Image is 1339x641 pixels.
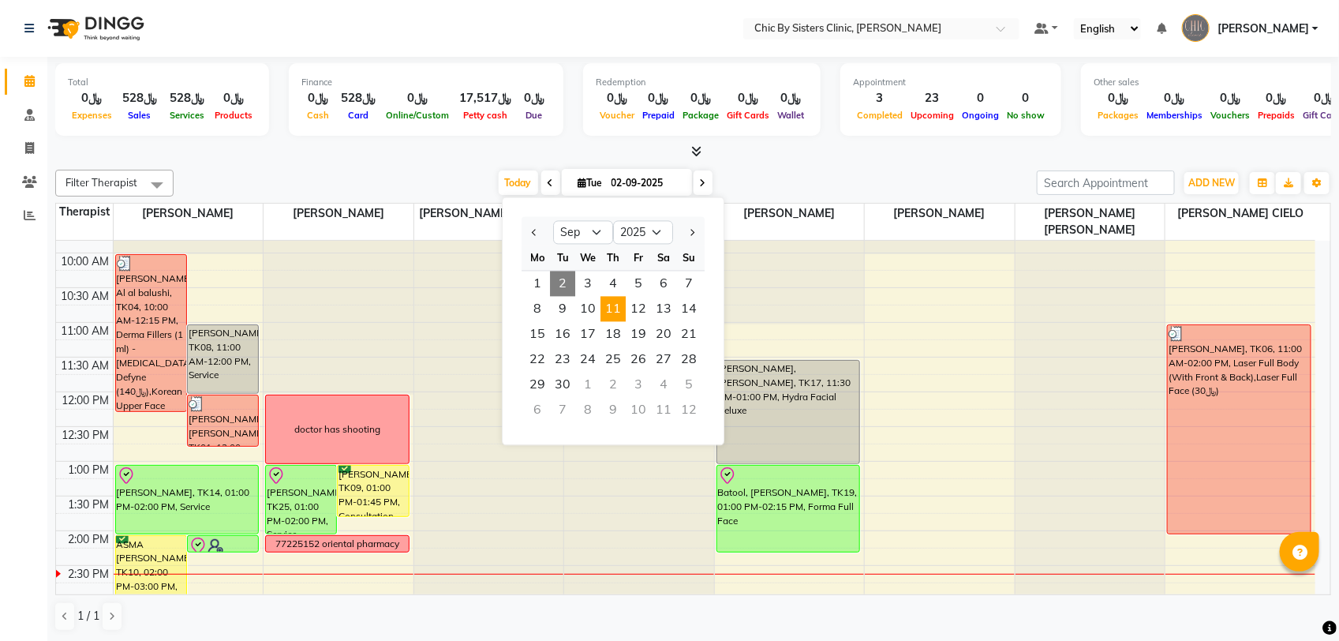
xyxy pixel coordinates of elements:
[651,246,676,271] div: Sa
[65,176,137,189] span: Filter Therapist
[651,373,676,398] div: Saturday, October 4, 2025
[723,89,773,107] div: ﷼0
[575,297,600,322] span: 10
[574,177,607,189] span: Tue
[264,204,413,223] span: [PERSON_NAME]
[613,221,673,245] select: Select year
[294,422,380,437] div: doctor has shooting
[685,220,698,246] button: Next month
[1206,89,1254,107] div: ﷼0
[382,110,453,121] span: Online/Custom
[1168,325,1311,534] div: [PERSON_NAME], TK06, 11:00 AM-02:00 PM, Laser Full Body (With Front & Back),Laser Full Face (﷼30)
[65,497,113,513] div: 1:30 PM
[600,347,626,373] span: 25
[723,110,773,121] span: Gift Cards
[575,347,600,373] span: 24
[275,537,399,551] div: 77225152 oriental pharmacy
[550,297,575,322] div: Tuesday, September 9, 2025
[575,373,600,398] div: Wednesday, October 1, 2025
[77,608,99,624] span: 1 / 1
[626,347,651,373] span: 26
[676,297,701,322] span: 14
[626,272,651,297] div: Friday, September 5, 2025
[116,255,186,411] div: [PERSON_NAME] Al al balushi, TK04, 10:00 AM-12:15 PM, Derma Fillers (1 ml) - [MEDICAL_DATA] Defyn...
[1165,204,1315,223] span: [PERSON_NAME] CIELO
[600,322,626,347] span: 18
[600,297,626,322] div: Thursday, September 11, 2025
[550,297,575,322] span: 9
[525,297,550,322] span: 8
[676,398,701,423] div: Sunday, October 12, 2025
[596,89,638,107] div: ﷼0
[1188,177,1235,189] span: ADD NEW
[596,110,638,121] span: Voucher
[68,110,116,121] span: Expenses
[773,110,808,121] span: Wallet
[575,322,600,347] div: Wednesday, September 17, 2025
[550,347,575,373] div: Tuesday, September 23, 2025
[651,272,676,297] div: Saturday, September 6, 2025
[550,322,575,347] div: Tuesday, September 16, 2025
[1184,172,1239,194] button: ADD NEW
[958,110,1003,121] span: Ongoing
[600,322,626,347] div: Thursday, September 18, 2025
[651,347,676,373] span: 27
[575,347,600,373] div: Wednesday, September 24, 2025
[651,272,676,297] span: 6
[68,89,116,107] div: ﷼0
[344,110,372,121] span: Card
[676,297,701,322] div: Sunday, September 14, 2025
[1254,110,1299,121] span: Prepaids
[525,373,550,398] span: 29
[528,220,541,246] button: Previous month
[600,347,626,373] div: Thursday, September 25, 2025
[853,110,907,121] span: Completed
[188,536,258,552] div: Saja [PERSON_NAME] [PERSON_NAME], TK29, 02:00 PM-02:15 PM, Consultation
[651,322,676,347] div: Saturday, September 20, 2025
[907,89,958,107] div: 23
[525,322,550,347] div: Monday, September 15, 2025
[626,347,651,373] div: Friday, September 26, 2025
[525,398,550,423] div: Monday, October 6, 2025
[550,373,575,398] span: 30
[715,204,865,223] span: [PERSON_NAME]
[1015,204,1165,240] span: [PERSON_NAME] [PERSON_NAME]
[575,322,600,347] span: 17
[676,246,701,271] div: Su
[1003,89,1049,107] div: 0
[773,89,808,107] div: ﷼0
[550,272,575,297] div: Tuesday, September 2, 2025
[188,395,258,446] div: [PERSON_NAME] [PERSON_NAME], TK01, 12:00 PM-12:45 PM, Allergan Upper Face
[125,110,155,121] span: Sales
[626,272,651,297] span: 5
[717,361,860,463] div: [PERSON_NAME], [PERSON_NAME], TK17, 11:30 AM-01:00 PM, Hydra Facial Deluxe
[1143,89,1206,107] div: ﷼0
[676,272,701,297] span: 7
[58,253,113,270] div: 10:00 AM
[1037,171,1175,195] input: Search Appointment
[525,347,550,373] span: 22
[575,246,600,271] div: We
[676,347,701,373] div: Sunday, September 28, 2025
[40,6,148,51] img: logo
[65,462,113,478] div: 1:00 PM
[550,398,575,423] div: Tuesday, October 7, 2025
[550,246,575,271] div: Tu
[58,358,113,374] div: 11:30 AM
[116,89,163,107] div: ﷼528
[607,171,686,195] input: 2025-09-02
[65,566,113,583] div: 2:30 PM
[651,398,676,423] div: Saturday, October 11, 2025
[596,76,808,89] div: Redemption
[550,373,575,398] div: Tuesday, September 30, 2025
[1182,14,1210,42] img: Khulood al adawi
[266,466,336,534] div: [PERSON_NAME], TK25, 01:00 PM-02:00 PM, Service
[638,89,679,107] div: ﷼0
[651,297,676,322] div: Saturday, September 13, 2025
[626,322,651,347] div: Friday, September 19, 2025
[575,297,600,322] div: Wednesday, September 10, 2025
[600,272,626,297] div: Thursday, September 4, 2025
[525,373,550,398] div: Monday, September 29, 2025
[301,76,551,89] div: Finance
[65,531,113,548] div: 2:00 PM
